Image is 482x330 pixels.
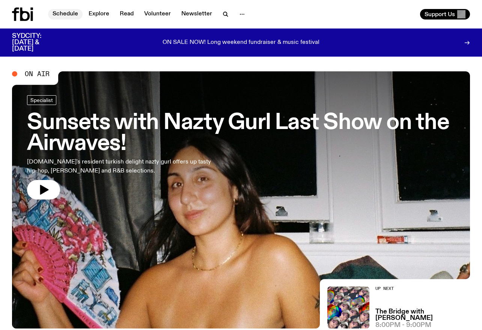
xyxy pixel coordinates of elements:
span: On Air [25,70,50,77]
a: Explore [84,9,114,19]
span: Support Us [425,11,455,18]
span: Specialist [30,97,53,103]
p: [DOMAIN_NAME]'s resident turkish delight nazty gurl offers up tasty hip-hop, [PERSON_NAME] and R&... [27,157,219,175]
a: Volunteer [140,9,175,19]
a: Schedule [48,9,83,19]
a: The Bridge with [PERSON_NAME] [375,309,470,321]
h2: Up Next [375,286,470,291]
a: Newsletter [177,9,217,19]
a: Read [115,9,138,19]
button: Support Us [420,9,470,19]
p: ON SALE NOW! Long weekend fundraiser & music festival [163,39,319,46]
a: Specialist [27,95,56,105]
h3: Sunsets with Nazty Gurl Last Show on the Airwaves! [27,112,455,154]
span: 8:00pm - 9:00pm [375,322,431,328]
h3: SYDCITY: [DATE] & [DATE] [12,33,60,52]
a: Sunsets with Nazty Gurl Last Show on the Airwaves![DOMAIN_NAME]'s resident turkish delight nazty ... [27,95,455,199]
